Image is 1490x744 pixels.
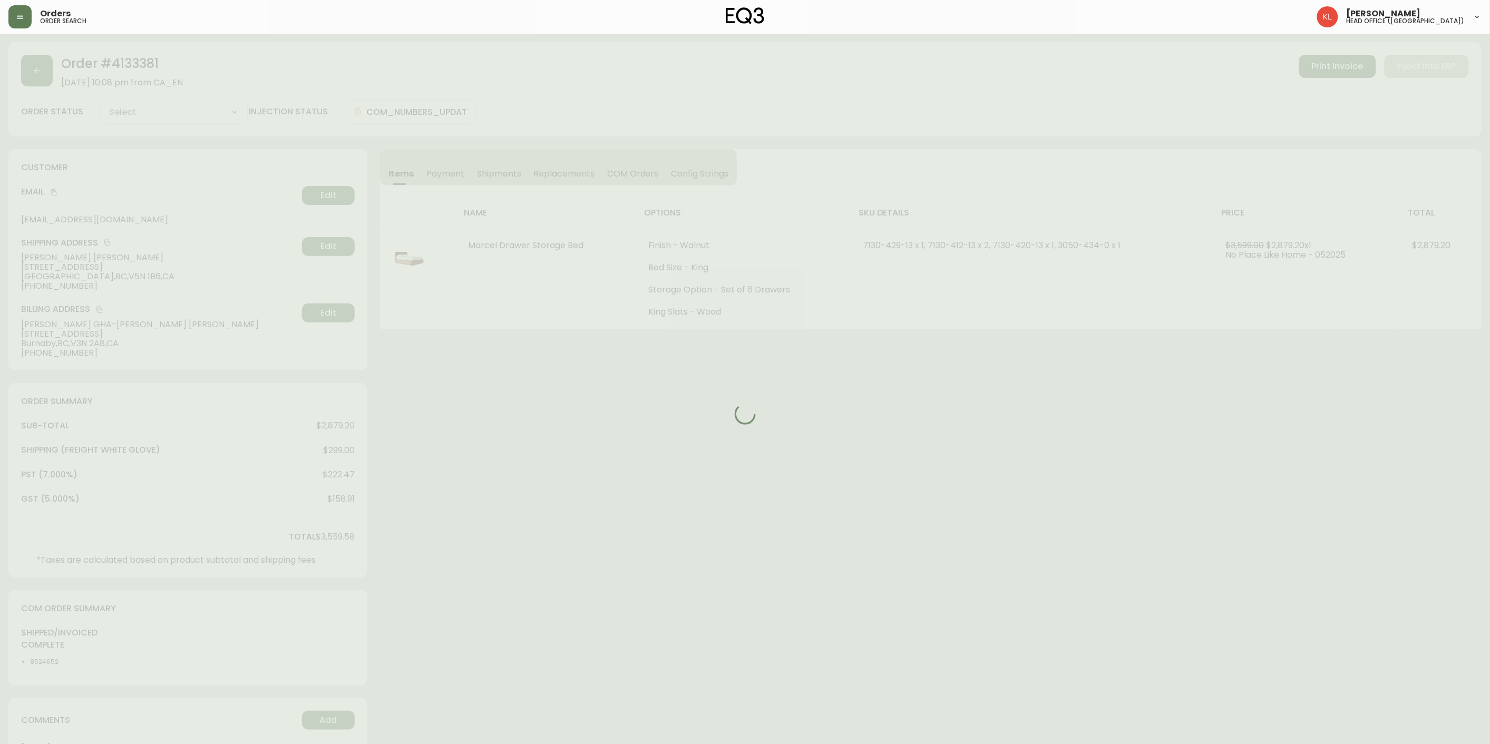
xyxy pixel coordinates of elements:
span: [PERSON_NAME] [1347,9,1421,18]
span: Orders [40,9,71,18]
h5: order search [40,18,86,24]
img: logo [726,7,765,24]
h5: head office ([GEOGRAPHIC_DATA]) [1347,18,1465,24]
img: 2c0c8aa7421344cf0398c7f872b772b5 [1317,6,1338,27]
